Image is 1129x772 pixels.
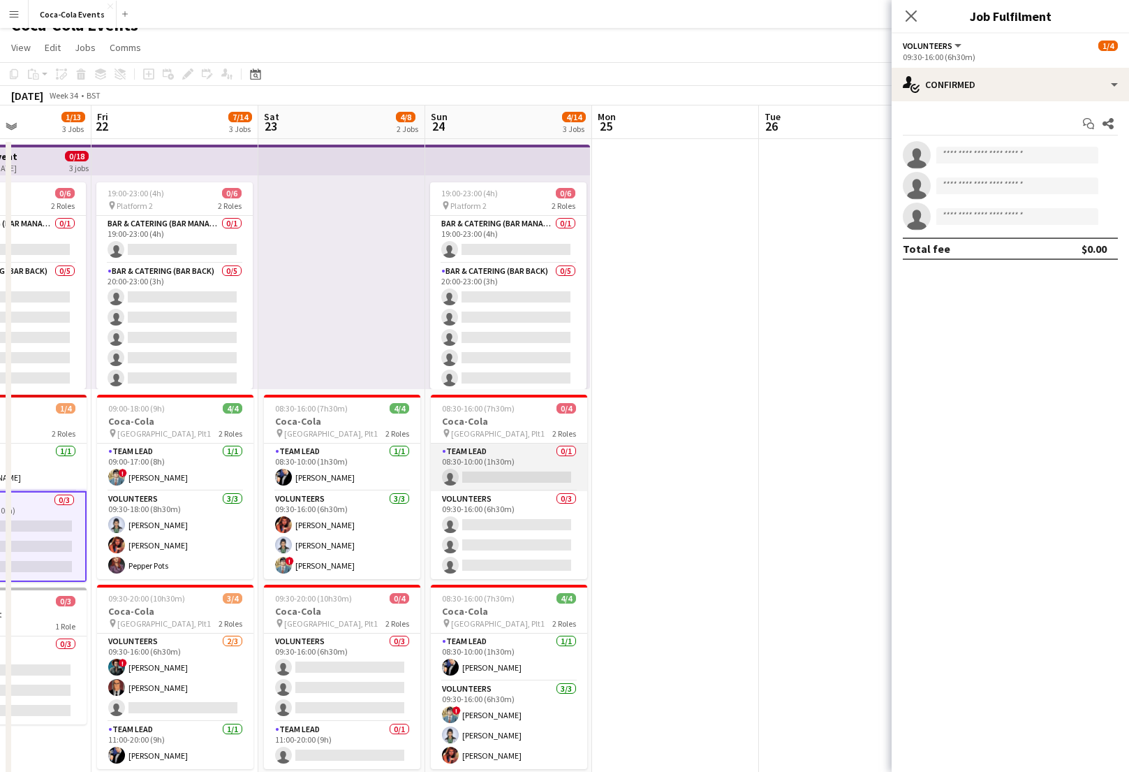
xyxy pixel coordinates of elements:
[765,110,781,123] span: Tue
[903,242,950,256] div: Total fee
[556,188,575,198] span: 0/6
[219,428,242,439] span: 2 Roles
[262,118,279,134] span: 23
[119,469,127,477] span: !
[431,444,587,491] app-card-role: Team Lead0/108:30-10:00 (1h30m)
[430,182,586,389] app-job-card: 19:00-23:00 (4h)0/6 Platform 22 RolesBar & Catering (Bar Manager)0/119:00-23:00 (4h) Bar & Cateri...
[229,124,251,134] div: 3 Jobs
[452,706,461,715] span: !
[52,428,75,439] span: 2 Roles
[75,41,96,54] span: Jobs
[39,38,66,57] a: Edit
[117,618,211,629] span: [GEOGRAPHIC_DATA], Plt1
[903,41,952,51] span: Volunteers
[556,593,576,604] span: 4/4
[892,7,1129,25] h3: Job Fulfilment
[223,403,242,414] span: 4/4
[903,52,1118,62] div: 09:30-16:00 (6h30m)
[69,38,101,57] a: Jobs
[430,263,586,392] app-card-role: Bar & Catering (Bar Back)0/520:00-23:00 (3h)
[431,585,587,769] app-job-card: 08:30-16:00 (7h30m)4/4Coca-Cola [GEOGRAPHIC_DATA], Plt12 RolesTeam Lead1/108:30-10:00 (1h30m)[PER...
[108,403,165,414] span: 09:00-18:00 (9h)
[1082,242,1107,256] div: $0.00
[110,41,141,54] span: Comms
[264,605,420,618] h3: Coca-Cola
[97,722,253,769] app-card-role: Team Lead1/111:00-20:00 (9h)[PERSON_NAME]
[108,593,185,604] span: 09:30-20:00 (10h30m)
[762,118,781,134] span: 26
[62,124,84,134] div: 3 Jobs
[218,201,242,211] span: 2 Roles
[286,557,294,565] span: !
[429,118,448,134] span: 24
[222,188,242,198] span: 0/6
[29,1,117,28] button: Coca-Cola Events
[385,618,409,629] span: 2 Roles
[397,124,418,134] div: 2 Jobs
[51,201,75,211] span: 2 Roles
[431,634,587,681] app-card-role: Team Lead1/108:30-10:00 (1h30m)[PERSON_NAME]
[390,593,409,604] span: 0/4
[264,444,420,491] app-card-role: Team Lead1/108:30-10:00 (1h30m)[PERSON_NAME]
[431,605,587,618] h3: Coca-Cola
[552,618,576,629] span: 2 Roles
[97,634,253,722] app-card-role: Volunteers2/309:30-16:00 (6h30m)![PERSON_NAME][PERSON_NAME]
[6,38,36,57] a: View
[97,491,253,579] app-card-role: Volunteers3/309:30-18:00 (8h30m)[PERSON_NAME][PERSON_NAME]Pepper Pots
[264,722,420,769] app-card-role: Team Lead0/111:00-20:00 (9h)
[97,395,253,579] app-job-card: 09:00-18:00 (9h)4/4Coca-Cola [GEOGRAPHIC_DATA], Plt12 RolesTeam Lead1/109:00-17:00 (8h)![PERSON_N...
[390,403,409,414] span: 4/4
[431,395,587,579] div: 08:30-16:00 (7h30m)0/4Coca-Cola [GEOGRAPHIC_DATA], Plt12 RolesTeam Lead0/108:30-10:00 (1h30m) Vol...
[96,263,253,392] app-card-role: Bar & Catering (Bar Back)0/520:00-23:00 (3h)
[61,112,85,122] span: 1/13
[552,428,576,439] span: 2 Roles
[55,188,75,198] span: 0/6
[45,41,61,54] span: Edit
[97,585,253,769] app-job-card: 09:30-20:00 (10h30m)3/4Coca-Cola [GEOGRAPHIC_DATA], Plt12 RolesVolunteers2/309:30-16:00 (6h30m)![...
[442,403,515,414] span: 08:30-16:00 (7h30m)
[431,110,448,123] span: Sun
[97,605,253,618] h3: Coca-Cola
[56,403,75,414] span: 1/4
[441,188,498,198] span: 19:00-23:00 (4h)
[284,618,378,629] span: [GEOGRAPHIC_DATA], Plt1
[264,634,420,722] app-card-role: Volunteers0/309:30-16:00 (6h30m)
[385,428,409,439] span: 2 Roles
[431,415,587,428] h3: Coca-Cola
[97,110,108,123] span: Fri
[563,124,585,134] div: 3 Jobs
[11,41,31,54] span: View
[431,681,587,769] app-card-role: Volunteers3/309:30-16:00 (6h30m)![PERSON_NAME][PERSON_NAME][PERSON_NAME]
[562,112,586,122] span: 4/14
[223,593,242,604] span: 3/4
[556,403,576,414] span: 0/4
[430,216,586,263] app-card-role: Bar & Catering (Bar Manager)0/119:00-23:00 (4h)
[55,621,75,632] span: 1 Role
[97,444,253,491] app-card-role: Team Lead1/109:00-17:00 (8h)![PERSON_NAME]
[396,112,415,122] span: 4/8
[87,90,101,101] div: BST
[11,89,43,103] div: [DATE]
[56,596,75,606] span: 0/3
[275,593,352,604] span: 09:30-20:00 (10h30m)
[552,201,575,211] span: 2 Roles
[450,201,487,211] span: Platform 2
[451,428,545,439] span: [GEOGRAPHIC_DATA], Plt1
[95,118,108,134] span: 22
[264,395,420,579] app-job-card: 08:30-16:00 (7h30m)4/4Coca-Cola [GEOGRAPHIC_DATA], Plt12 RolesTeam Lead1/108:30-10:00 (1h30m)[PER...
[264,415,420,428] h3: Coca-Cola
[892,68,1129,101] div: Confirmed
[1098,41,1118,51] span: 1/4
[119,659,127,667] span: !
[96,216,253,263] app-card-role: Bar & Catering (Bar Manager)0/119:00-23:00 (4h)
[65,151,89,161] span: 0/18
[264,585,420,769] app-job-card: 09:30-20:00 (10h30m)0/4Coca-Cola [GEOGRAPHIC_DATA], Plt12 RolesVolunteers0/309:30-16:00 (6h30m) T...
[264,110,279,123] span: Sat
[117,201,153,211] span: Platform 2
[96,182,253,389] div: 19:00-23:00 (4h)0/6 Platform 22 RolesBar & Catering (Bar Manager)0/119:00-23:00 (4h) Bar & Cateri...
[97,415,253,428] h3: Coca-Cola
